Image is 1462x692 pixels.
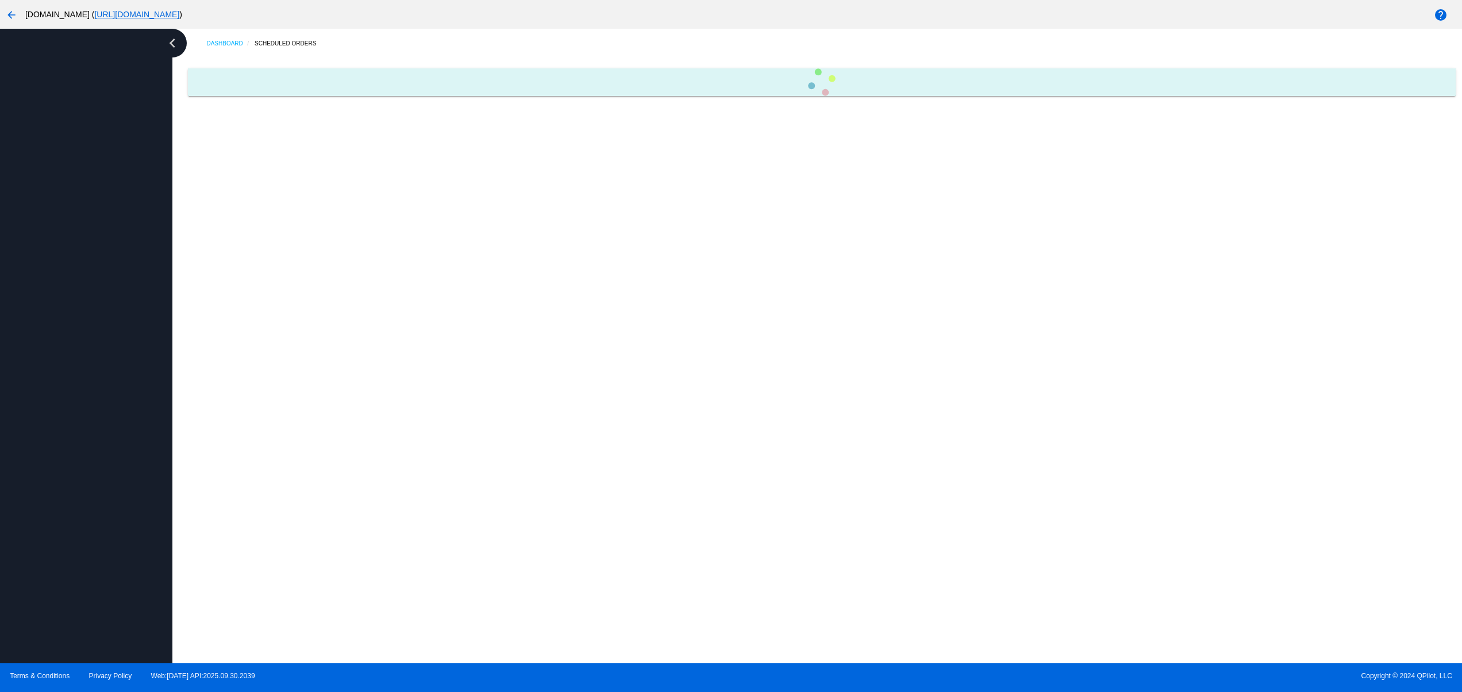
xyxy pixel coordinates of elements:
[10,672,70,680] a: Terms & Conditions
[89,672,132,680] a: Privacy Policy
[163,34,182,52] i: chevron_left
[206,34,255,52] a: Dashboard
[25,10,182,19] span: [DOMAIN_NAME] ( )
[741,672,1452,680] span: Copyright © 2024 QPilot, LLC
[151,672,255,680] a: Web:[DATE] API:2025.09.30.2039
[1434,8,1448,22] mat-icon: help
[5,8,18,22] mat-icon: arrow_back
[94,10,179,19] a: [URL][DOMAIN_NAME]
[255,34,326,52] a: Scheduled Orders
